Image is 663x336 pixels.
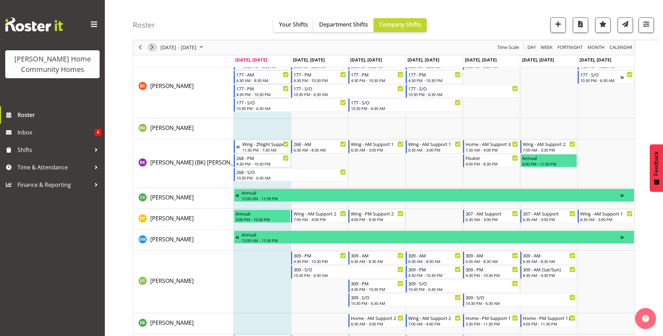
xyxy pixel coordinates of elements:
[12,54,93,75] div: [PERSON_NAME] Home Community Homes
[406,140,462,153] div: Brijesh (BK) Kachhadiya"s event - Wing - AM Support 1 Begin From Thursday, August 14, 2025 at 6:3...
[351,71,403,78] div: 177 - PM
[463,140,520,153] div: Brijesh (BK) Kachhadiya"s event - Home - AM Support 3 Begin From Friday, August 15, 2025 at 7:30:...
[158,40,207,55] div: August 11 - 17, 2025
[134,40,146,55] div: previous period
[293,57,325,63] span: [DATE], [DATE]
[133,188,233,209] td: Cheenee Vargas resource
[236,217,289,222] div: 3:00 PM - 10:30 PM
[374,18,427,32] button: Company Shifts
[348,210,405,223] div: Daljeet Prasad"s event - Wing - PM Support 2 Begin From Wednesday, August 13, 2025 at 4:00:00 PM ...
[294,147,346,153] div: 6:30 AM - 8:30 AM
[351,300,461,306] div: 10:30 PM - 6:30 AM
[136,43,145,52] button: Previous
[463,293,577,307] div: Dipika Thapa"s event - 309 - S/O Begin From Friday, August 15, 2025 at 10:30:00 PM GMT+12:00 Ends...
[595,17,611,33] button: Highlight an important date within the roster.
[17,127,95,138] span: Inbox
[379,21,421,28] span: Company Shifts
[520,265,577,279] div: Dipika Thapa"s event - 309 - AM (Sat/Sun) Begin From Saturday, August 16, 2025 at 8:30:00 AM GMT+...
[573,17,588,33] button: Download a PDF of the roster according to the set date range.
[527,43,536,52] span: Day
[17,162,91,173] span: Time & Attendance
[408,252,461,259] div: 309 - AM
[523,258,575,264] div: 6:30 AM - 8:30 AM
[348,71,405,84] div: Billie Sothern"s event - 177 - PM Begin From Wednesday, August 13, 2025 at 4:30:00 PM GMT+12:00 E...
[466,294,575,301] div: 309 - S/O
[291,265,405,279] div: Dipika Thapa"s event - 309 - S/O Begin From Tuesday, August 12, 2025 at 10:30:00 PM GMT+12:00 End...
[351,280,403,287] div: 309 - PM
[639,17,654,33] button: Filter Shifts
[523,252,575,259] div: 309 - AM
[150,193,194,202] a: [PERSON_NAME]
[653,151,660,176] span: Feedback
[408,57,439,63] span: [DATE], [DATE]
[466,154,518,161] div: Floater
[408,92,518,97] div: 10:30 PM - 6:30 AM
[133,139,233,188] td: Brijesh (BK) Kachhadiya resource
[351,217,403,222] div: 4:00 PM - 9:30 PM
[234,140,290,153] div: Brijesh (BK) Kachhadiya"s event - Wing - ZNight Support Begin From Sunday, August 10, 2025 at 11:...
[319,21,368,28] span: Department Shifts
[348,279,405,293] div: Dipika Thapa"s event - 309 - PM Begin From Wednesday, August 13, 2025 at 4:30:00 PM GMT+12:00 End...
[406,71,462,84] div: Billie Sothern"s event - 177 - PM Begin From Thursday, August 14, 2025 at 4:30:00 PM GMT+12:00 En...
[234,210,290,223] div: Daljeet Prasad"s event - Annual Begin From Monday, August 11, 2025 at 3:00:00 PM GMT+12:00 Ends A...
[351,78,403,83] div: 4:30 PM - 10:30 PM
[146,40,158,55] div: next period
[406,314,462,327] div: Eloise Bailey"s event - Wing - AM Support 2 Begin From Thursday, August 14, 2025 at 7:00:00 AM GM...
[523,272,575,278] div: 8:30 AM - 4:30 PM
[497,43,520,52] span: Time Scale
[408,71,461,78] div: 177 - PM
[273,18,314,32] button: Your Shifts
[234,231,634,244] div: Daniel Marticio"s event - Annual Begin From Thursday, August 7, 2025 at 12:00:00 AM GMT+12:00 End...
[95,129,101,136] span: 6
[351,99,461,106] div: 177 - S/O
[294,92,403,97] div: 10:30 PM - 6:30 AM
[408,78,461,83] div: 4:30 PM - 10:30 PM
[17,180,91,190] span: Finance & Reporting
[526,43,537,52] button: Timeline Day
[234,189,634,202] div: Cheenee Vargas"s event - Annual Begin From Thursday, August 7, 2025 at 12:00:00 AM GMT+12:00 Ends...
[133,21,155,29] h4: Roster
[466,161,518,167] div: 4:00 PM - 8:30 PM
[150,82,194,90] a: [PERSON_NAME]
[580,217,633,222] div: 6:30 AM - 3:00 PM
[348,140,405,153] div: Brijesh (BK) Kachhadiya"s event - Wing - AM Support 1 Begin From Wednesday, August 13, 2025 at 6:...
[466,252,518,259] div: 309 - AM
[294,272,403,278] div: 10:30 PM - 6:30 AM
[466,314,518,321] div: Home - PM Support 1
[580,78,620,83] div: 10:30 PM - 6:30 AM
[523,314,575,321] div: Home - PM Support 1 (Sat/Sun)
[523,140,575,147] div: Wing - AM Support 2
[133,313,233,334] td: Eloise Bailey resource
[242,231,620,238] div: Annual
[150,319,194,327] a: [PERSON_NAME]
[463,314,520,327] div: Eloise Bailey"s event - Home - PM Support 1 Begin From Friday, August 15, 2025 at 3:30:00 PM GMT+...
[351,286,403,292] div: 4:30 PM - 10:30 PM
[234,98,348,112] div: Billie Sothern"s event - 177 - S/O Begin From Monday, August 11, 2025 at 10:30:00 PM GMT+12:00 En...
[586,43,606,52] button: Timeline Month
[578,210,634,223] div: Daljeet Prasad"s event - Wing - AM Support 1 Begin From Sunday, August 17, 2025 at 6:30:00 AM GMT...
[150,277,194,285] span: [PERSON_NAME]
[150,159,250,166] span: [PERSON_NAME] (BK) [PERSON_NAME]
[550,17,566,33] button: Add a new shift
[520,154,577,167] div: Brijesh (BK) Kachhadiya"s event - Annual Begin From Saturday, August 16, 2025 at 4:00:00 PM GMT+1...
[351,294,461,301] div: 309 - S/O
[236,105,346,111] div: 10:30 PM - 6:30 AM
[133,230,233,251] td: Daniel Marticio resource
[351,147,403,153] div: 6:30 AM - 3:00 PM
[150,214,194,222] a: [PERSON_NAME]
[147,43,157,52] button: Next
[522,161,575,167] div: 4:00 PM - 11:59 PM
[351,210,403,217] div: Wing - PM Support 2
[351,140,403,147] div: Wing - AM Support 1
[540,43,553,52] span: Week
[522,154,575,161] div: Annual
[465,57,497,63] span: [DATE], [DATE]
[466,321,518,327] div: 3:30 PM - 11:30 PM
[234,85,290,98] div: Billie Sothern"s event - 177 - PM Begin From Monday, August 11, 2025 at 4:30:00 PM GMT+12:00 Ends...
[5,17,63,31] img: Rosterit website logo
[557,43,583,52] span: Fortnight
[150,158,250,167] a: [PERSON_NAME] (BK) [PERSON_NAME]
[291,85,405,98] div: Billie Sothern"s event - 177 - S/O Begin From Tuesday, August 12, 2025 at 10:30:00 PM GMT+12:00 E...
[236,168,346,175] div: 268 - S/O
[520,210,577,223] div: Daljeet Prasad"s event - 307 - AM Support Begin From Saturday, August 16, 2025 at 6:30:00 AM GMT+...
